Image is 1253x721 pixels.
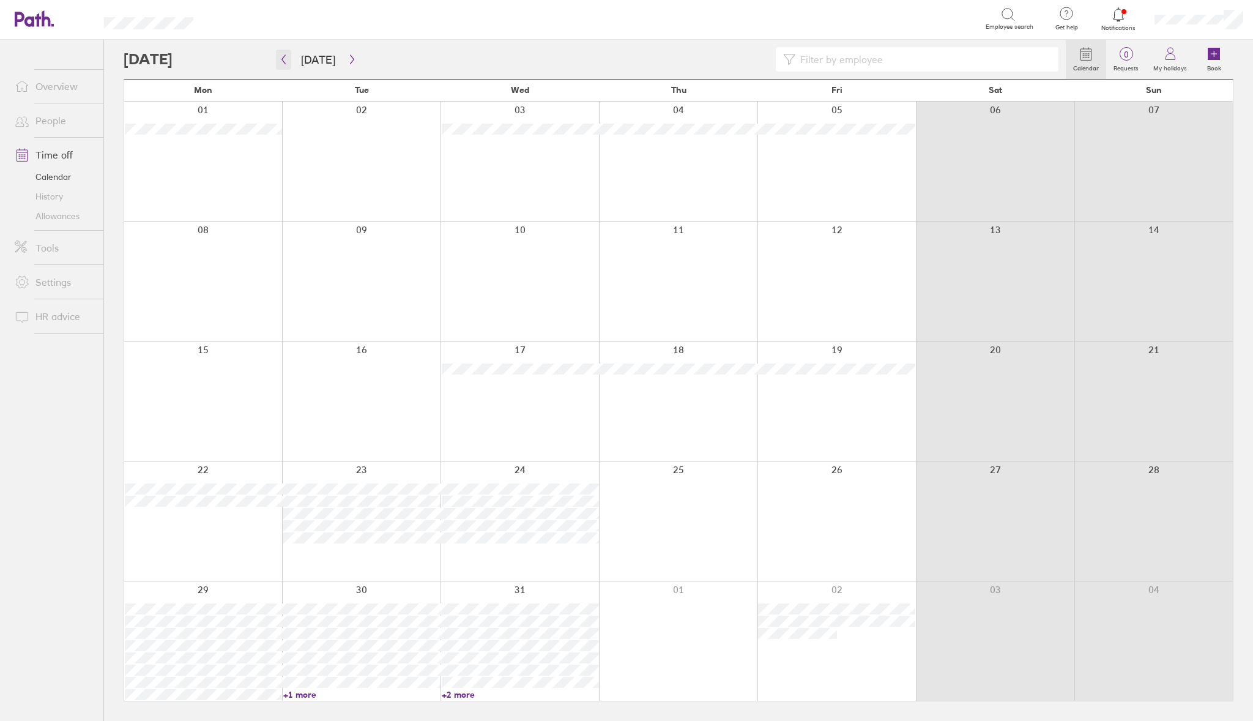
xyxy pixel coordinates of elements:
[5,236,103,260] a: Tools
[1194,40,1233,79] a: Book
[1146,85,1162,95] span: Sun
[5,304,103,329] a: HR advice
[831,85,842,95] span: Fri
[5,143,103,167] a: Time off
[1099,24,1139,32] span: Notifications
[194,85,212,95] span: Mon
[1066,40,1106,79] a: Calendar
[1099,6,1139,32] a: Notifications
[795,48,1051,71] input: Filter by employee
[283,689,441,700] a: +1 more
[1146,61,1194,72] label: My holidays
[355,85,369,95] span: Tue
[5,270,103,294] a: Settings
[986,23,1033,31] span: Employee search
[511,85,529,95] span: Wed
[442,689,599,700] a: +2 more
[291,50,345,70] button: [DATE]
[5,108,103,133] a: People
[1106,50,1146,59] span: 0
[1106,61,1146,72] label: Requests
[1047,24,1087,31] span: Get help
[671,85,686,95] span: Thu
[5,206,103,226] a: Allowances
[226,13,258,24] div: Search
[1066,61,1106,72] label: Calendar
[989,85,1002,95] span: Sat
[5,167,103,187] a: Calendar
[5,74,103,99] a: Overview
[1200,61,1229,72] label: Book
[5,187,103,206] a: History
[1106,40,1146,79] a: 0Requests
[1146,40,1194,79] a: My holidays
